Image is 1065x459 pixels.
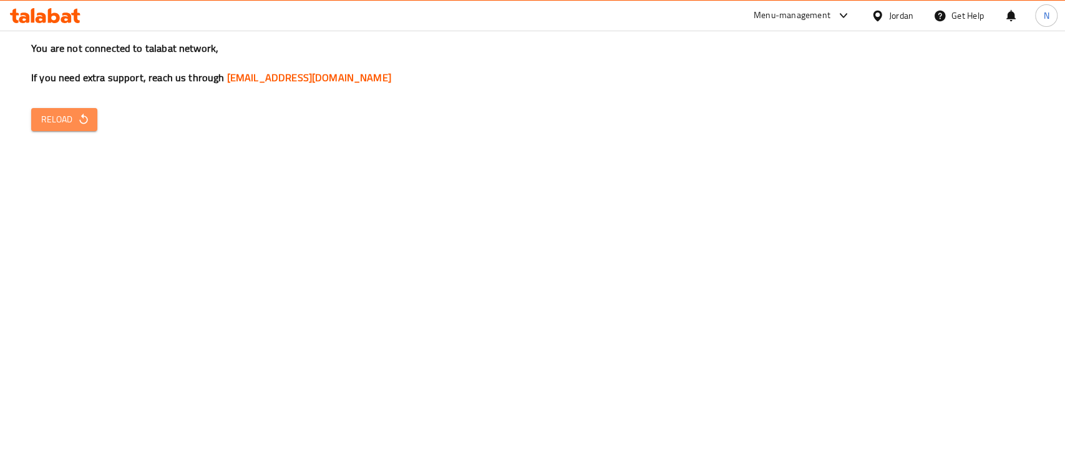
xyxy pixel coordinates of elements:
div: Menu-management [754,8,830,23]
button: Reload [31,108,97,131]
span: N [1043,9,1049,22]
h3: You are not connected to talabat network, If you need extra support, reach us through [31,41,1034,85]
div: Jordan [889,9,913,22]
span: Reload [41,112,87,127]
a: [EMAIL_ADDRESS][DOMAIN_NAME] [227,68,391,87]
